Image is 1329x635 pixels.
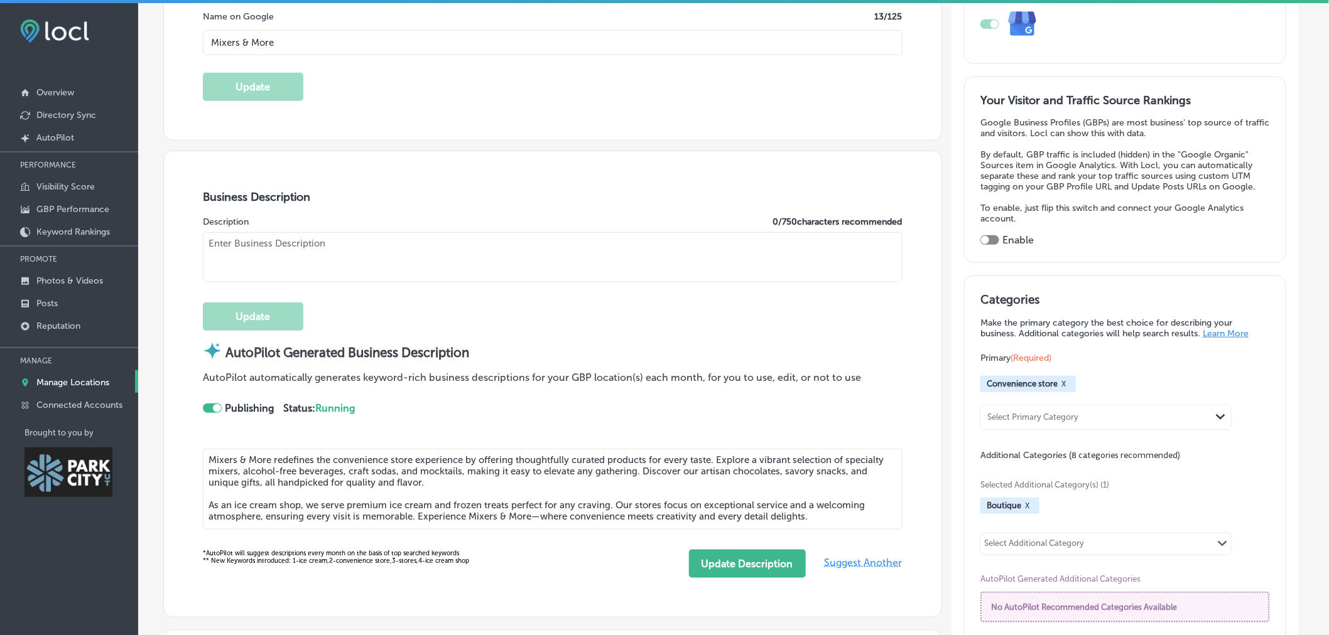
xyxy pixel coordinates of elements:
h3: Your Visitor and Traffic Source Rankings [980,93,1269,107]
span: *AutoPilot will suggest descriptions every month on the basis of top searched keywords [203,550,459,557]
button: Update [203,73,303,101]
span: Convenience store [987,379,1058,388]
span: Additional Categories [980,450,1180,461]
input: Enter Location Name [203,30,903,55]
p: Photos & Videos [36,275,103,286]
h3: Business Description [203,190,903,204]
p: To enable, just flip this switch and connect your Google Analytics account. [980,203,1269,224]
span: AutoPilot Generated Additional Categories [980,574,1261,584]
img: Park City [24,447,112,497]
label: Name on Google [203,11,274,22]
p: AutoPilot automatically generates keyword-rich business descriptions for your GBP location(s) eac... [203,371,861,383]
p: AutoPilot [36,132,74,143]
span: Primary [980,353,1051,363]
img: e7ababfa220611ac49bdb491a11684a6.png [999,1,1046,48]
span: Running [315,402,355,414]
label: 13 /125 [875,11,903,22]
label: 0 / 750 characters recommended [773,216,903,227]
strong: Status: [283,402,355,414]
h3: Categories [980,292,1270,311]
div: ** New Keywords introduced: 1- ice cream , 2- convenience store , 3- stores , 4- ice cream shop [203,550,483,565]
span: (Required) [1011,353,1051,363]
p: Directory Sync [36,110,96,120]
p: Keyword Rankings [36,227,110,237]
p: Overview [36,87,74,98]
p: Connected Accounts [36,400,122,410]
button: Update Description [689,550,806,578]
p: Posts [36,298,58,309]
strong: AutoPilot Generated Business Description [225,345,469,360]
img: fda3e92497d09a02dc62c9cd864e3231.png [20,19,89,43]
button: X [1021,501,1033,511]
p: Make the primary category the best choice for describing your business. Additional categories wil... [980,317,1270,339]
p: GBP Performance [36,204,109,215]
span: Suggest Another [825,547,903,578]
p: Visibility Score [36,181,95,192]
p: Reputation [36,321,80,331]
span: Selected Additional Category(s) (1) [980,480,1261,489]
p: Brought to you by [24,428,138,437]
div: Select Primary Category [987,412,1078,422]
button: Update [203,302,303,331]
span: Boutique [987,501,1021,510]
p: By default, GBP traffic is included (hidden) in the "Google Organic" Sources item in Google Analy... [980,149,1269,192]
label: Enable [1002,234,1034,246]
span: (8 categories recommended) [1069,449,1180,461]
strong: Publishing [225,402,274,414]
img: autopilot-icon [203,341,222,360]
span: No AutoPilot Recommended Categories Available [991,602,1177,612]
button: X [1058,379,1070,389]
label: Description [203,216,249,227]
p: Manage Locations [36,377,109,388]
div: Select Additional Category [984,538,1084,553]
a: Learn More [1203,328,1249,339]
textarea: Mixers & More redefines the convenience store experience by offering thoughtfully curated product... [203,449,903,530]
p: Google Business Profiles (GBPs) are most business' top source of traffic and visitors. Locl can s... [980,117,1269,139]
